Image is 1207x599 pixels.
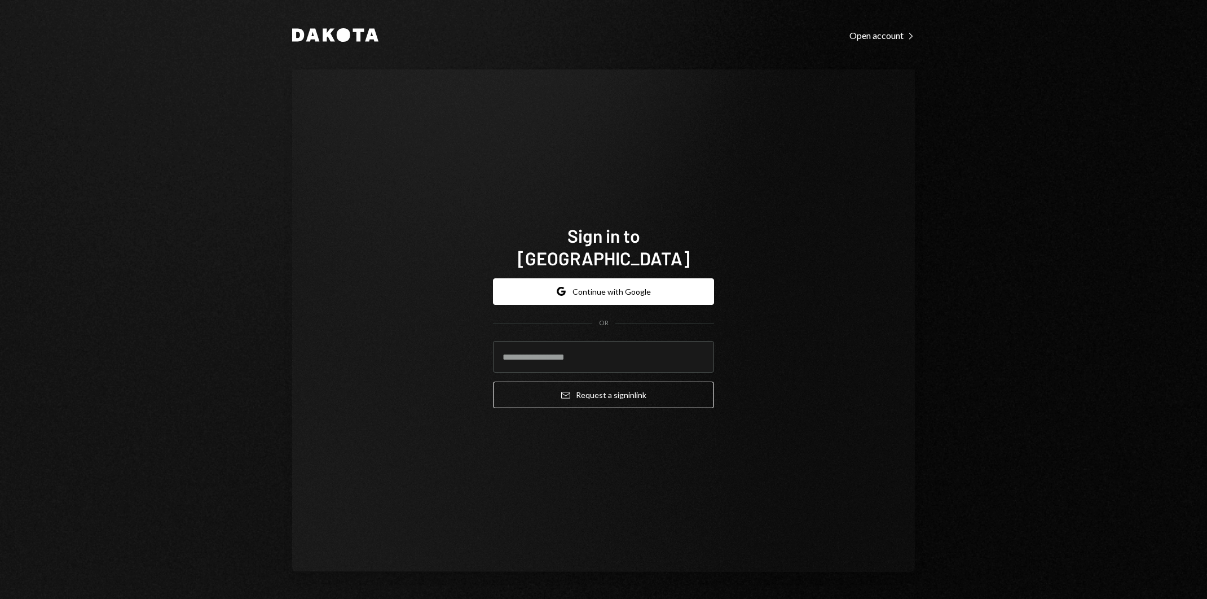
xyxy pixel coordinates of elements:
button: Continue with Google [493,278,714,305]
button: Request a signinlink [493,382,714,408]
h1: Sign in to [GEOGRAPHIC_DATA] [493,224,714,269]
a: Open account [849,29,915,41]
div: Open account [849,30,915,41]
div: OR [599,318,609,328]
